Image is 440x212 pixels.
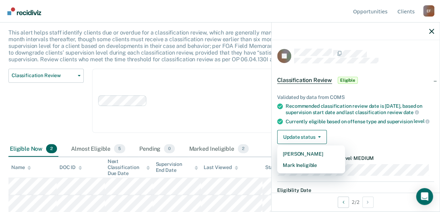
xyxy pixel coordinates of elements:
span: 2 [46,144,57,153]
div: Classification ReviewEligible [272,69,440,92]
span: Classification Review [277,77,332,84]
div: Last Viewed [204,164,238,170]
div: 2 / 2 [272,193,440,211]
span: 0 [164,144,175,153]
span: • [352,155,353,161]
div: Eligible Now [8,141,58,157]
div: Marked Ineligible [187,141,250,157]
button: Next Opportunity [362,197,374,208]
span: 5 [114,144,125,153]
div: Currently eligible based on offense type and supervision [286,118,434,125]
div: Dropdown Menu [277,145,345,174]
dt: Recommended Supervision Level MEDIUM [277,155,434,161]
button: [PERSON_NAME] [277,148,345,160]
div: E F [423,5,434,17]
button: Mark Ineligible [277,160,345,171]
span: 2 [238,144,249,153]
div: Status [265,164,280,170]
div: Recommended classification review date is [DATE], based on supervision start date and last classi... [286,103,434,115]
span: Eligible [338,77,358,84]
img: Recidiviz [7,7,41,15]
button: Update status [277,130,327,144]
div: Almost Eligible [70,141,127,157]
dt: Eligibility Date [277,187,434,193]
span: date [403,110,419,115]
button: Previous Opportunity [338,197,349,208]
div: Validated by data from COMS [277,94,434,100]
span: level [414,118,429,124]
button: Profile dropdown button [423,5,434,17]
span: Classification Review [12,73,75,79]
div: Pending [138,141,176,157]
div: Next Classification Due Date [108,158,150,176]
div: Open Intercom Messenger [416,188,433,205]
div: Name [11,164,31,170]
div: DOC ID [59,164,82,170]
p: This alert helps staff identify clients due or overdue for a classification review, which are gen... [8,29,401,63]
div: Supervision End Date [155,161,198,173]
